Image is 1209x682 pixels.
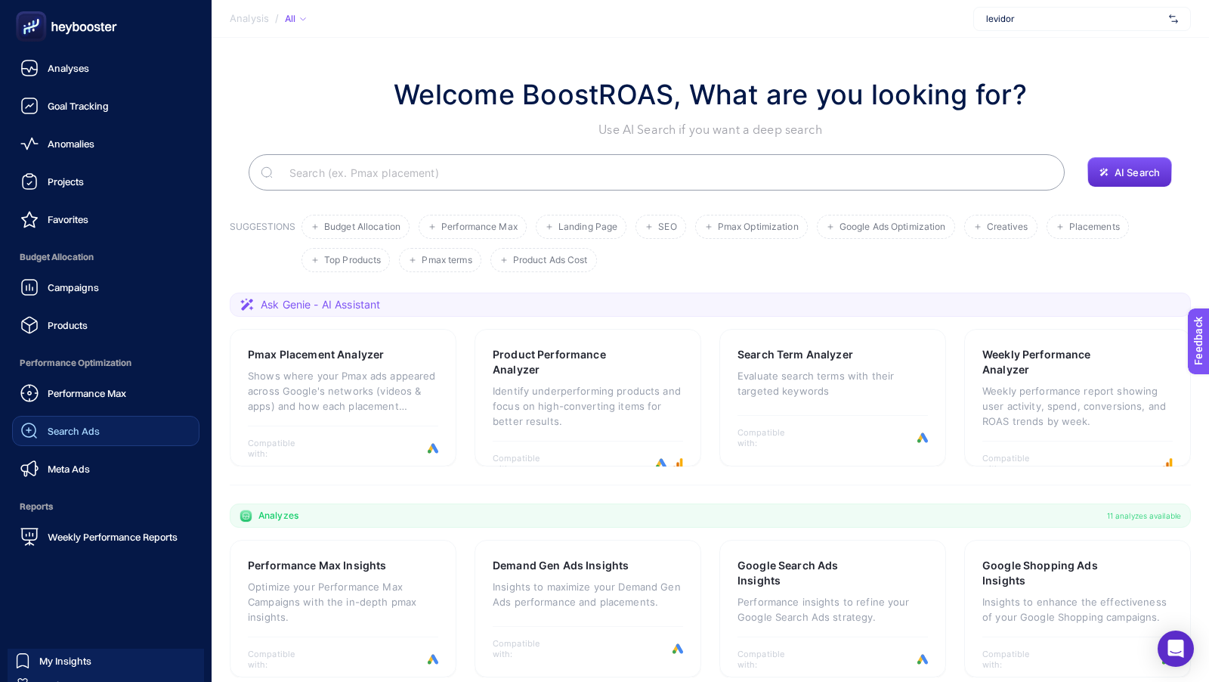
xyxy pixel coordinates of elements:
p: Use AI Search if you want a deep search [394,121,1027,139]
h3: Pmax Placement Analyzer [248,347,384,362]
span: AI Search [1115,166,1160,178]
a: Search Term AnalyzerEvaluate search terms with their targeted keywordsCompatible with: [719,329,946,467]
a: Weekly Performance AnalyzerWeekly performance report showing user activity, spend, conversions, a... [964,329,1191,467]
p: Shows where your Pmax ads appeared across Google's networks (videos & apps) and how each placemen... [248,368,438,414]
h1: Welcome BoostROAS, What are you looking for? [394,74,1027,115]
a: Performance Max [12,378,199,408]
span: Anomalies [48,138,94,150]
p: Insights to enhance the effectiveness of your Google Shopping campaigns. [982,594,1173,625]
button: AI Search [1087,157,1172,188]
a: Favorites [12,204,199,234]
input: Search [277,151,1053,194]
span: 11 analyzes available [1107,510,1181,522]
a: Campaigns [12,272,199,302]
span: Compatible with: [493,453,561,474]
p: Weekly performance report showing user activity, spend, conversions, and ROAS trends by week. [982,383,1173,429]
span: Top Products [324,255,381,266]
a: My Insights [8,649,204,673]
span: Analysis [230,13,269,25]
h3: Weekly Performance Analyzer [982,347,1125,377]
span: Campaigns [48,281,99,293]
span: / [275,12,279,24]
span: Creatives [987,222,1028,233]
span: Product Ads Cost [513,255,588,266]
span: Analyzes [258,510,298,522]
h3: Google Shopping Ads Insights [982,558,1126,588]
a: Analyses [12,53,199,83]
span: Compatible with: [493,638,561,659]
span: Compatible with: [737,649,805,670]
span: Products [48,319,88,331]
h3: Product Performance Analyzer [493,347,636,377]
span: Placements [1069,222,1120,233]
a: Products [12,310,199,340]
span: My Insights [39,655,91,667]
span: Analyses [48,62,89,74]
span: Compatible with: [737,427,805,448]
span: Favorites [48,213,88,225]
a: Search Ads [12,416,199,446]
p: Optimize your Performance Max Campaigns with the in-depth pmax insights. [248,579,438,625]
a: Demand Gen Ads InsightsInsights to maximize your Demand Gen Ads performance and placements.Compat... [475,540,701,677]
span: Meta Ads [48,463,90,475]
span: Landing Page [558,222,617,233]
a: Pmax Placement AnalyzerShows where your Pmax ads appeared across Google's networks (videos & apps... [230,329,456,467]
span: Compatible with: [248,649,316,670]
span: Goal Tracking [48,100,109,112]
span: Compatible with: [248,438,316,459]
a: Google Shopping Ads InsightsInsights to enhance the effectiveness of your Google Shopping campaig... [964,540,1191,677]
h3: SUGGESTIONS [230,221,295,272]
a: Weekly Performance Reports [12,522,199,552]
span: Performance Max [441,222,518,233]
h3: Performance Max Insights [248,558,386,573]
h3: Demand Gen Ads Insights [493,558,629,573]
span: Compatible with: [982,453,1050,474]
a: Anomalies [12,129,199,159]
span: Ask Genie - AI Assistant [261,297,380,312]
img: svg%3e [1169,11,1178,26]
a: Goal Tracking [12,91,199,121]
span: Performance Optimization [12,348,199,378]
span: Projects [48,175,84,188]
div: All [285,13,306,25]
span: Performance Max [48,387,126,399]
span: Budget Allocation [324,222,400,233]
h3: Google Search Ads Insights [737,558,880,588]
span: Compatible with: [982,649,1050,670]
h3: Search Term Analyzer [737,347,853,362]
p: Identify underperforming products and focus on high-converting items for better results. [493,383,683,429]
span: Pmax Optimization [718,222,799,233]
span: Google Ads Optimization [839,222,946,233]
span: levidor [986,13,1163,25]
a: Google Search Ads InsightsPerformance insights to refine your Google Search Ads strategy.Compatib... [719,540,946,677]
span: Budget Allocation [12,242,199,272]
span: Search Ads [48,425,100,437]
a: Projects [12,166,199,197]
span: SEO [658,222,676,233]
span: Weekly Performance Reports [48,531,178,543]
a: Product Performance AnalyzerIdentify underperforming products and focus on high-converting items ... [475,329,701,467]
a: Performance Max InsightsOptimize your Performance Max Campaigns with the in-depth pmax insights.C... [230,540,456,677]
a: Meta Ads [12,454,199,484]
span: Pmax terms [422,255,472,266]
div: Open Intercom Messenger [1158,631,1194,667]
span: Reports [12,491,199,522]
p: Performance insights to refine your Google Search Ads strategy. [737,594,928,625]
p: Evaluate search terms with their targeted keywords [737,368,928,398]
p: Insights to maximize your Demand Gen Ads performance and placements. [493,579,683,609]
span: Feedback [9,5,57,17]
